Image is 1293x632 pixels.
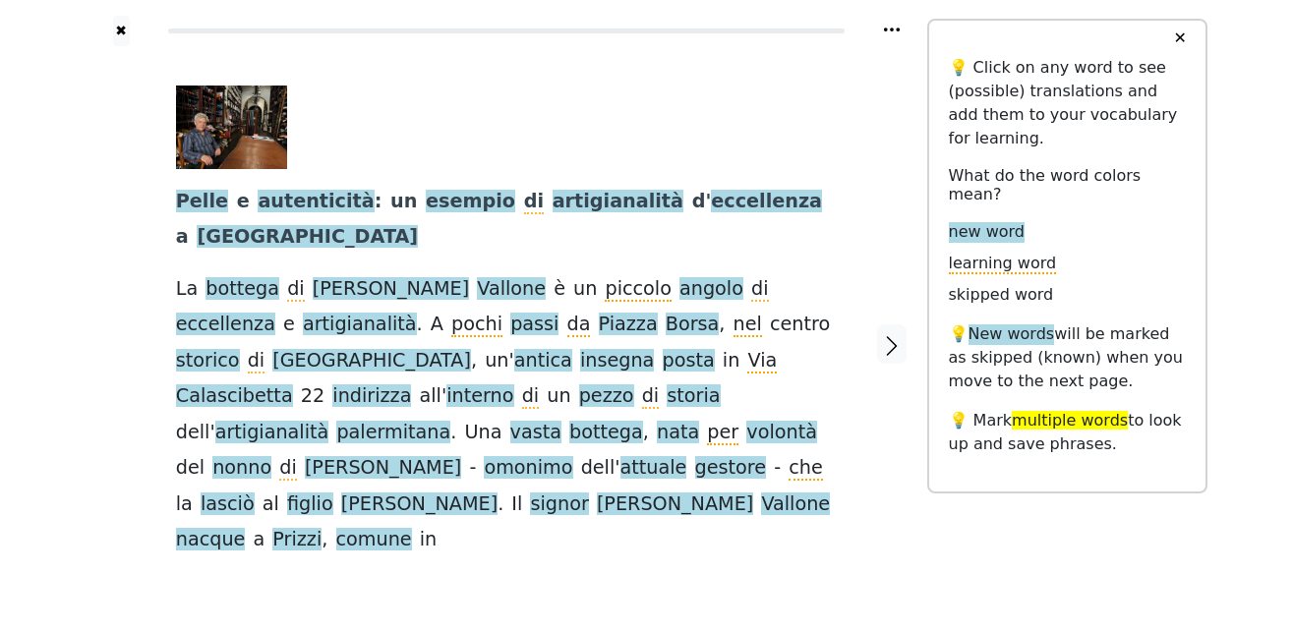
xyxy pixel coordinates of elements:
span: un [573,277,597,302]
button: ✖ [113,16,130,46]
span: omonimo [484,456,572,481]
span: volontà [746,421,817,445]
span: lasciò [201,492,255,517]
span: di [287,277,305,302]
span: che [789,456,823,481]
span: attuale [620,456,687,481]
span: vasta [510,421,561,445]
span: A [431,313,443,337]
span: un [485,349,508,373]
span: in [420,528,438,552]
span: Piazza [599,313,658,337]
span: antica [514,349,572,373]
span: [PERSON_NAME] [305,456,461,481]
span: Vallone [477,277,546,302]
span: ' [705,190,711,214]
span: [PERSON_NAME] [313,277,469,302]
span: nata [657,421,699,445]
span: d [692,190,706,214]
span: di [751,277,769,302]
span: , [471,349,477,373]
span: di [522,384,540,409]
span: . [417,313,423,337]
span: posta [663,349,715,373]
span: Una [465,421,502,445]
span: La [176,277,198,302]
span: - [469,456,476,481]
span: : [375,190,382,214]
span: all [420,384,441,409]
span: nel [734,313,762,337]
span: Il [511,492,522,517]
span: un [547,384,570,409]
span: [PERSON_NAME] [597,492,753,517]
span: del [176,456,205,481]
span: dell [176,421,210,445]
span: - [774,456,781,481]
span: angolo [679,277,743,302]
span: per [707,421,738,445]
button: ✕ [1161,21,1198,56]
span: dell [581,456,616,481]
span: eccellenza [176,313,275,337]
span: ' [615,456,619,481]
span: skipped word [949,285,1054,306]
span: 22 [301,384,324,409]
span: storia [667,384,720,409]
span: comune [336,528,412,552]
span: autenticità [258,190,374,214]
span: . [498,492,503,517]
span: eccellenza [711,190,822,214]
span: bottega [206,277,279,302]
span: da [567,313,591,337]
span: palermitana [336,421,450,445]
span: New words [969,324,1055,345]
span: pezzo [579,384,634,409]
span: ' [441,384,446,409]
span: new word [949,222,1025,243]
span: di [642,384,660,409]
span: pochi [451,313,502,337]
h6: What do the word colors mean? [949,166,1186,203]
span: di [248,349,265,373]
span: signor [530,492,588,517]
span: insegna [580,349,654,373]
span: Calascibetta [176,384,293,409]
span: ' [209,421,214,445]
span: , [719,313,725,337]
span: Borsa [666,313,720,337]
span: multiple words [1012,411,1128,430]
span: passi [510,313,558,337]
span: nacque [176,528,246,552]
span: artigianalità [553,190,683,214]
span: artigianalità [303,313,417,337]
span: e [283,313,295,337]
span: . [450,421,456,445]
span: learning word [949,254,1057,274]
img: IMG_8825-scaled.jpeg [176,86,287,169]
span: di [279,456,297,481]
span: figlio [287,492,333,517]
span: esempio [426,190,515,214]
span: a [176,225,189,250]
span: interno [446,384,513,409]
span: al [263,492,279,517]
span: in [723,349,740,373]
span: , [643,421,649,445]
span: storico [176,349,240,373]
span: [GEOGRAPHIC_DATA] [197,225,418,250]
span: Vallone [761,492,830,517]
span: ' [509,349,514,373]
span: Pelle [176,190,228,214]
span: la [176,492,193,517]
p: 💡 will be marked as skipped (known) when you move to the next page. [949,322,1186,393]
p: 💡 Mark to look up and save phrases. [949,409,1186,456]
span: a [253,528,264,552]
span: , [322,528,327,552]
span: piccolo [605,277,671,302]
span: [GEOGRAPHIC_DATA] [272,349,471,373]
span: e [237,190,250,214]
span: [PERSON_NAME] [341,492,498,517]
p: 💡 Click on any word to see (possible) translations and add them to your vocabulary for learning. [949,56,1186,150]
